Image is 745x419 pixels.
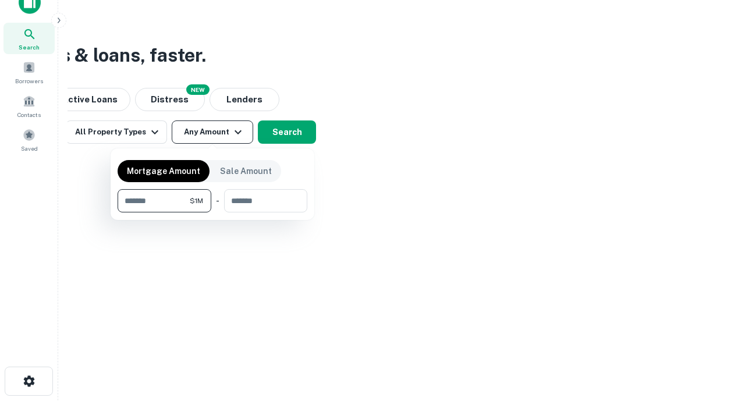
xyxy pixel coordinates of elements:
span: $1M [190,196,203,206]
p: Sale Amount [220,165,272,177]
iframe: Chat Widget [687,326,745,382]
div: - [216,189,219,212]
p: Mortgage Amount [127,165,200,177]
